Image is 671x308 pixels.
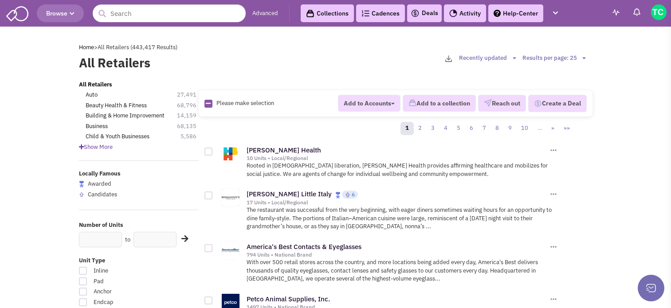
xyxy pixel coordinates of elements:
[439,122,452,135] a: 4
[79,81,112,89] a: All Retailers
[79,257,199,265] label: Unit Type
[478,95,526,112] button: Reach out
[301,4,354,22] a: Collections
[534,99,542,109] img: Deal-Dollar.png
[411,8,438,19] a: Deals
[444,4,486,22] a: Activity
[306,9,314,18] img: icon-collection-lavender-black.svg
[46,9,75,17] span: Browse
[86,133,149,141] a: Child & Youth Businesses
[533,122,547,135] a: …
[177,101,205,110] span: 68,796
[516,122,533,135] a: 10
[352,191,355,198] span: 6
[176,233,187,245] div: Search Nearby
[86,91,98,99] a: Auto
[86,112,165,120] a: Building & Home Improvement
[247,190,332,198] a: [PERSON_NAME] Little Italy
[177,112,205,120] span: 14,159
[79,143,113,151] span: Show More
[79,181,84,187] img: locallyfamous-largeicon.png
[528,95,587,113] button: Create a Deal
[252,9,278,18] a: Advanced
[445,55,452,62] img: download-2-24.png
[181,133,205,141] span: 5,586
[216,99,274,107] span: Please make selection
[247,251,548,258] div: 794 Units • National Brand
[88,267,162,275] span: Inline
[503,122,517,135] a: 9
[494,10,501,17] img: help.png
[413,122,427,135] a: 2
[88,191,117,198] span: Candidates
[403,95,476,112] button: Add to a collection
[478,122,491,135] a: 7
[546,122,559,135] a: »
[177,122,205,131] span: 68,135
[94,43,98,51] span: >
[490,122,504,135] a: 8
[465,122,478,135] a: 6
[88,298,162,307] span: Endcap
[247,146,321,154] a: [PERSON_NAME] Health
[79,170,199,178] label: Locally Famous
[651,4,667,20] img: Todd Caruso
[408,99,416,107] img: icon-collection-lavender.png
[37,4,84,22] button: Browse
[247,155,548,162] div: 10 Units • Local/Regional
[484,99,492,107] img: VectorPaper_Plane.png
[361,10,369,16] img: Cadences_logo.png
[93,4,246,22] input: Search
[125,236,130,244] label: to
[335,192,341,199] img: locallyfamous-largeicon.png
[247,258,558,283] p: With over 500 retail stores across the country, and more locations being added every day, America...
[98,43,177,51] span: All Retailers (443,417 Results)
[356,4,405,22] a: Cadences
[204,100,212,108] img: Rectangle.png
[247,162,558,178] p: Rooted in [DEMOGRAPHIC_DATA] liberation, [PERSON_NAME] Health provides affirming healthcare and m...
[86,101,147,110] a: Beauty Health & Fitness
[86,122,108,131] a: Business
[411,8,420,19] img: icon-deals.svg
[247,206,558,231] p: The restaurant was successful from the very beginning, with eager diners sometimes waiting hours ...
[177,91,205,99] span: 27,491
[488,4,543,22] a: Help-Center
[79,192,84,197] img: locallyfamous-upvote.png
[6,4,28,21] img: SmartAdmin
[338,95,400,112] button: Add to Accounts
[449,9,457,17] img: Activity.png
[88,277,162,286] span: Pad
[79,81,112,88] b: All Retailers
[345,192,350,198] img: locallyfamous-upvote.png
[247,295,330,303] a: Petco Animal Supplies, Inc.
[79,54,286,72] label: All Retailers
[452,122,465,135] a: 5
[79,221,199,230] label: Number of Units
[400,122,414,135] a: 1
[88,180,111,187] span: Awarded
[88,288,162,296] span: Anchor
[559,122,575,135] a: »»
[79,43,94,51] a: Home
[247,199,548,206] div: 17 Units • Local/Regional
[426,122,439,135] a: 3
[247,242,361,251] a: America's Best Contacts & Eyeglasses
